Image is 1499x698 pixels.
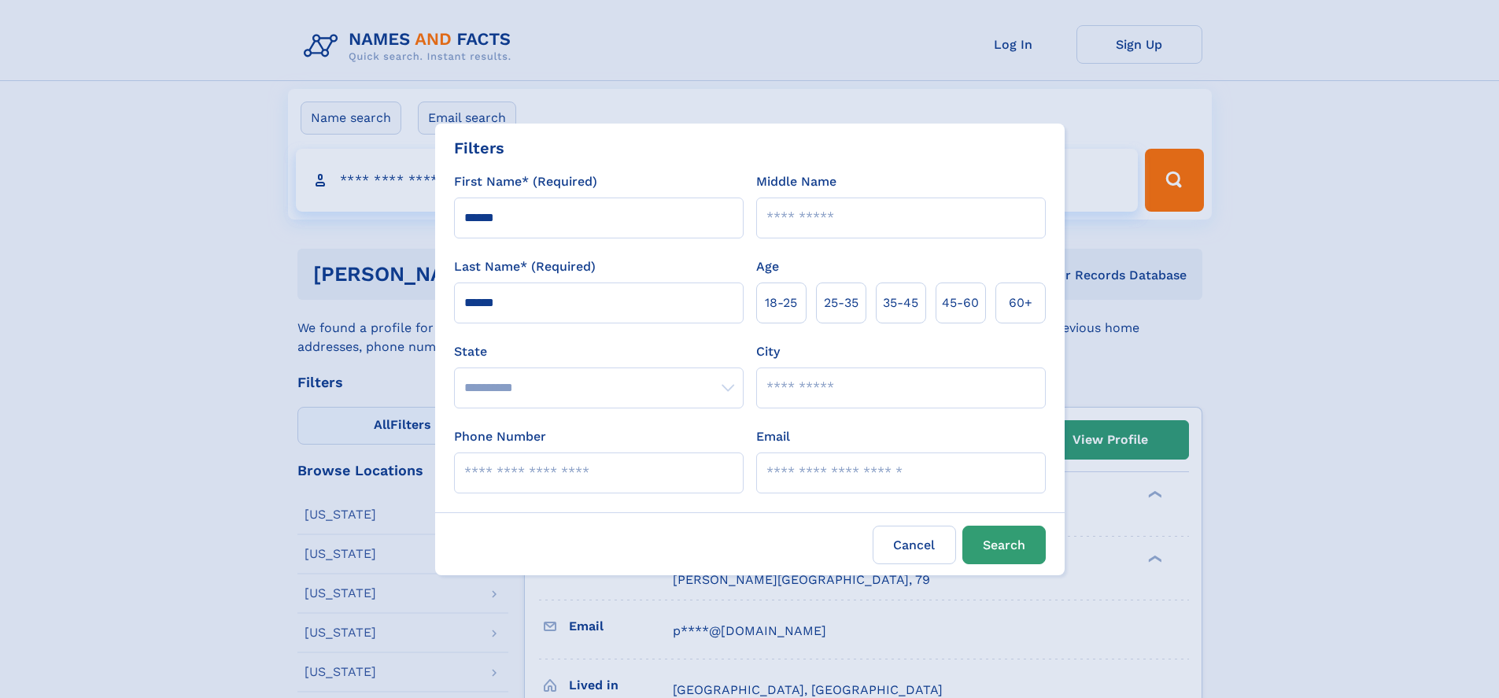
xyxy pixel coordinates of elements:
[1009,294,1032,312] span: 60+
[756,257,779,276] label: Age
[454,172,597,191] label: First Name* (Required)
[942,294,979,312] span: 45‑60
[962,526,1046,564] button: Search
[765,294,797,312] span: 18‑25
[756,172,836,191] label: Middle Name
[824,294,858,312] span: 25‑35
[454,257,596,276] label: Last Name* (Required)
[883,294,918,312] span: 35‑45
[756,427,790,446] label: Email
[454,427,546,446] label: Phone Number
[454,136,504,160] div: Filters
[454,342,744,361] label: State
[873,526,956,564] label: Cancel
[756,342,780,361] label: City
